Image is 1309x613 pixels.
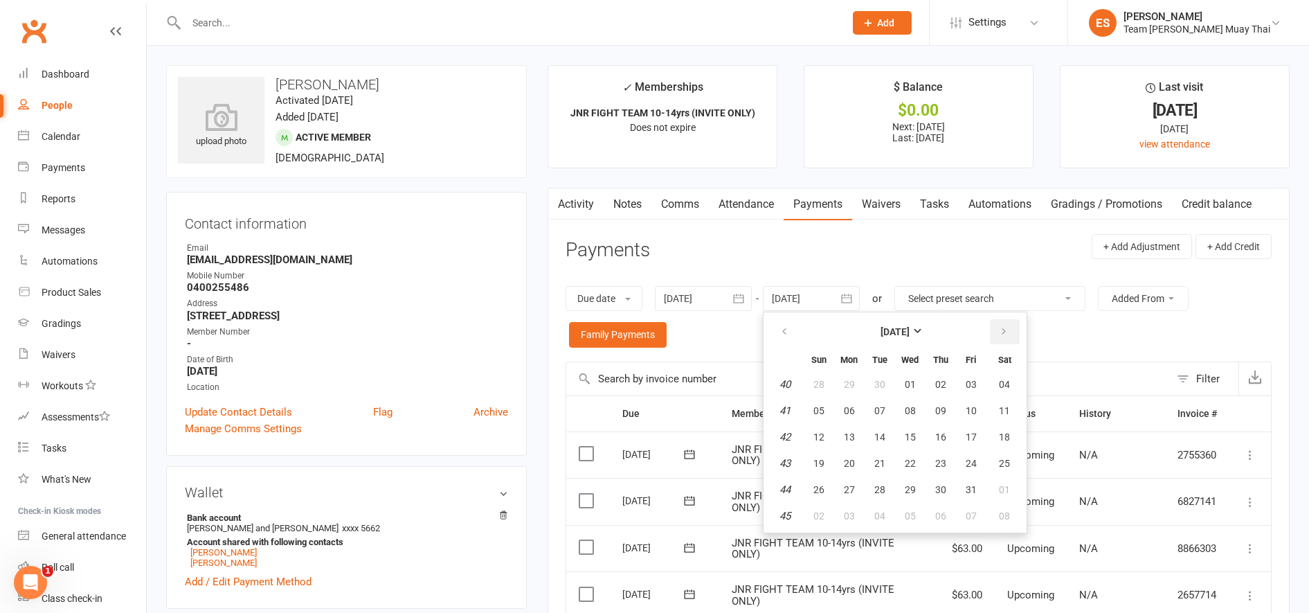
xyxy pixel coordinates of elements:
a: Reports [18,184,146,215]
td: 6827141 [1165,478,1229,525]
span: Upcoming [1007,449,1054,461]
span: 10 [966,405,977,416]
a: Notes [604,188,651,220]
div: [DATE] [1073,103,1276,118]
a: Payments [784,188,852,220]
input: Search by invoice number [566,362,1170,396]
strong: 0400255486 [187,281,508,294]
div: Reports [42,193,75,204]
span: 05 [905,510,916,522]
strong: Account shared with following contacts [187,537,501,547]
button: 29 [896,477,925,502]
button: 08 [987,504,1022,528]
h3: Contact information [185,211,508,231]
button: Added From [1098,286,1189,311]
span: 13 [844,432,855,443]
div: Memberships [622,78,703,104]
span: 07 [966,510,977,522]
div: Date of Birth [187,353,508,366]
button: 05 [804,398,833,423]
button: 03 [835,504,864,528]
td: $63.00 [935,525,995,572]
span: JNR FIGHT TEAM 10-14yrs (INVITE ONLY) [732,583,894,607]
a: Flag [373,404,392,420]
button: 20 [835,451,864,476]
strong: [STREET_ADDRESS] [187,310,508,322]
a: Tasks [910,188,959,220]
em: 45 [779,510,791,522]
button: 08 [896,398,925,423]
a: Messages [18,215,146,246]
small: Saturday [998,355,1011,365]
span: 03 [844,510,855,522]
th: Due [610,396,719,432]
div: $0.00 [817,103,1020,118]
strong: - [187,337,508,350]
time: Added [DATE] [276,111,338,123]
span: N/A [1079,589,1098,601]
button: 30 [865,372,894,397]
span: 16 [935,432,946,443]
a: Dashboard [18,59,146,90]
span: N/A [1079,542,1098,555]
span: 18 [999,432,1010,443]
button: 09 [926,398,955,423]
h3: [PERSON_NAME] [178,77,515,92]
button: 12 [804,425,833,450]
span: JNR FIGHT TEAM 10-14yrs (INVITE ONLY) [732,443,894,468]
a: Credit balance [1172,188,1261,220]
span: 17 [966,432,977,443]
div: [DATE] [1073,121,1276,136]
td: 2755360 [1165,432,1229,479]
div: Automations [42,256,98,267]
span: xxxx 5662 [342,523,380,533]
button: 04 [987,372,1022,397]
button: 21 [865,451,894,476]
div: [DATE] [622,583,686,605]
td: 8866303 [1165,525,1229,572]
span: Upcoming [1007,495,1054,508]
button: 05 [896,504,925,528]
button: 07 [957,504,986,528]
strong: JNR FIGHT TEAM 10-14yrs (INVITE ONLY) [570,107,755,118]
span: 25 [999,458,1010,469]
span: 07 [874,405,885,416]
small: Thursday [933,355,948,365]
strong: [DATE] [187,365,508,377]
span: 19 [813,458,824,469]
a: Clubworx [17,14,51,48]
span: 22 [905,458,916,469]
span: 06 [844,405,855,416]
span: 27 [844,484,855,495]
a: Automations [959,188,1041,220]
em: 43 [779,457,791,470]
button: 06 [835,398,864,423]
div: Messages [42,224,85,236]
button: 15 [896,425,925,450]
button: 18 [987,425,1022,450]
a: Tasks [18,433,146,464]
span: 04 [999,379,1010,390]
em: 40 [779,378,791,391]
small: Wednesday [901,355,919,365]
time: Activated [DATE] [276,94,353,107]
span: 29 [844,379,855,390]
button: 06 [926,504,955,528]
button: 07 [865,398,894,423]
span: [DEMOGRAPHIC_DATA] [276,152,384,164]
h3: Wallet [185,485,508,500]
span: 24 [966,458,977,469]
a: Assessments [18,402,146,433]
h3: Payments [566,240,650,261]
a: Family Payments [569,322,667,347]
button: 27 [835,477,864,502]
a: Gradings [18,308,146,339]
span: 30 [874,379,885,390]
span: 28 [813,379,824,390]
span: 12 [813,432,824,443]
span: 28 [874,484,885,495]
p: Next: [DATE] Last: [DATE] [817,121,1020,143]
iframe: Intercom live chat [14,566,47,599]
strong: Bank account [187,513,501,523]
button: + Add Adjustment [1092,234,1192,259]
